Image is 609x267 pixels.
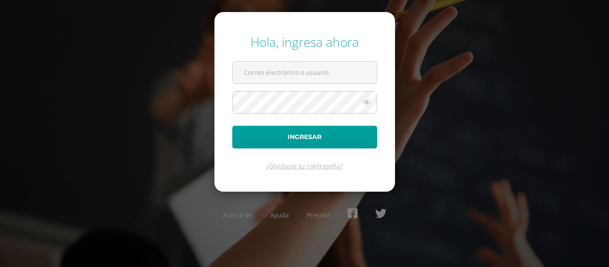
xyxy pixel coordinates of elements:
[223,211,252,219] a: Acerca de
[232,126,377,148] button: Ingresar
[266,162,343,170] a: ¿Olvidaste tu contraseña?
[232,33,377,50] div: Hola, ingresa ahora
[233,62,377,83] input: Correo electrónico o usuario
[270,211,289,219] a: Ayuda
[307,211,330,219] a: Presskit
